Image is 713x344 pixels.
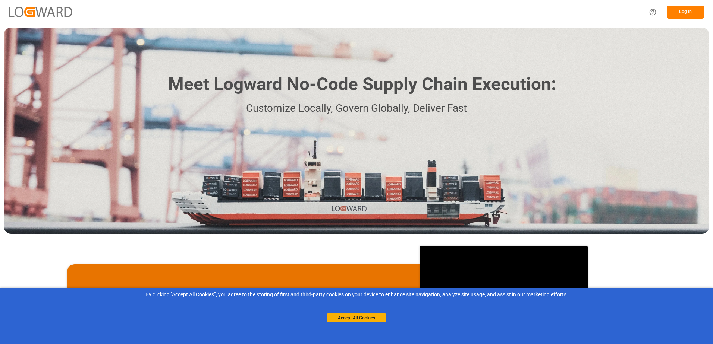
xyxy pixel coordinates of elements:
button: Log In [667,6,704,19]
img: Logward_new_orange.png [9,7,72,17]
div: By clicking "Accept All Cookies”, you agree to the storing of first and third-party cookies on yo... [5,291,708,299]
button: Accept All Cookies [327,313,386,322]
p: Customize Locally, Govern Globally, Deliver Fast [157,100,556,117]
button: Help Center [644,4,661,20]
h1: Meet Logward No-Code Supply Chain Execution: [168,71,556,98]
